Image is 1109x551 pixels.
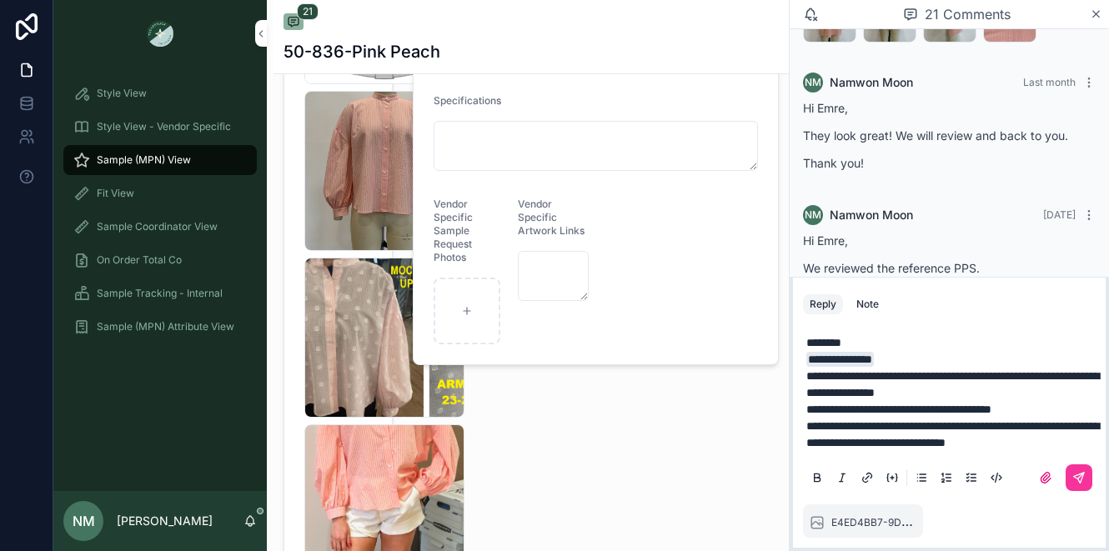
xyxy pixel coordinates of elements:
[97,120,231,133] span: Style View - Vendor Specific
[518,198,585,237] span: Vendor Specific Artwork Links
[97,320,234,333] span: Sample (MPN) Attribute View
[63,78,257,108] a: Style View
[63,112,257,142] a: Style View - Vendor Specific
[97,153,191,167] span: Sample (MPN) View
[284,13,304,33] button: 21
[97,87,147,100] span: Style View
[147,20,173,47] img: App logo
[63,278,257,308] a: Sample Tracking - Internal
[803,294,843,314] button: Reply
[97,187,134,200] span: Fit View
[97,287,223,300] span: Sample Tracking - Internal
[73,511,95,531] span: NM
[97,253,182,267] span: On Order Total Co
[1043,208,1076,221] span: [DATE]
[53,67,267,363] div: scrollable content
[434,198,473,263] span: Vendor Specific Sample Request Photos
[850,294,886,314] button: Note
[803,232,1096,249] p: Hi Emre,
[97,220,218,233] span: Sample Coordinator View
[117,513,213,529] p: [PERSON_NAME]
[63,312,257,342] a: Sample (MPN) Attribute View
[63,145,257,175] a: Sample (MPN) View
[297,3,319,20] span: 21
[830,74,913,91] span: Namwon Moon
[284,40,440,63] h1: 50-836-Pink Peach
[805,208,821,222] span: NM
[1023,76,1076,88] span: Last month
[63,212,257,242] a: Sample Coordinator View
[803,127,1096,144] p: They look great! We will review and back to you.
[830,207,913,223] span: Namwon Moon
[63,245,257,275] a: On Order Total Co
[803,154,1096,172] p: Thank you!
[63,178,257,208] a: Fit View
[856,298,879,311] div: Note
[925,4,1011,24] span: 21 Comments
[434,94,501,107] span: Specifications
[803,259,1096,277] p: We reviewed the reference PPS.
[803,99,1096,117] p: Hi Emre,
[805,76,821,89] span: NM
